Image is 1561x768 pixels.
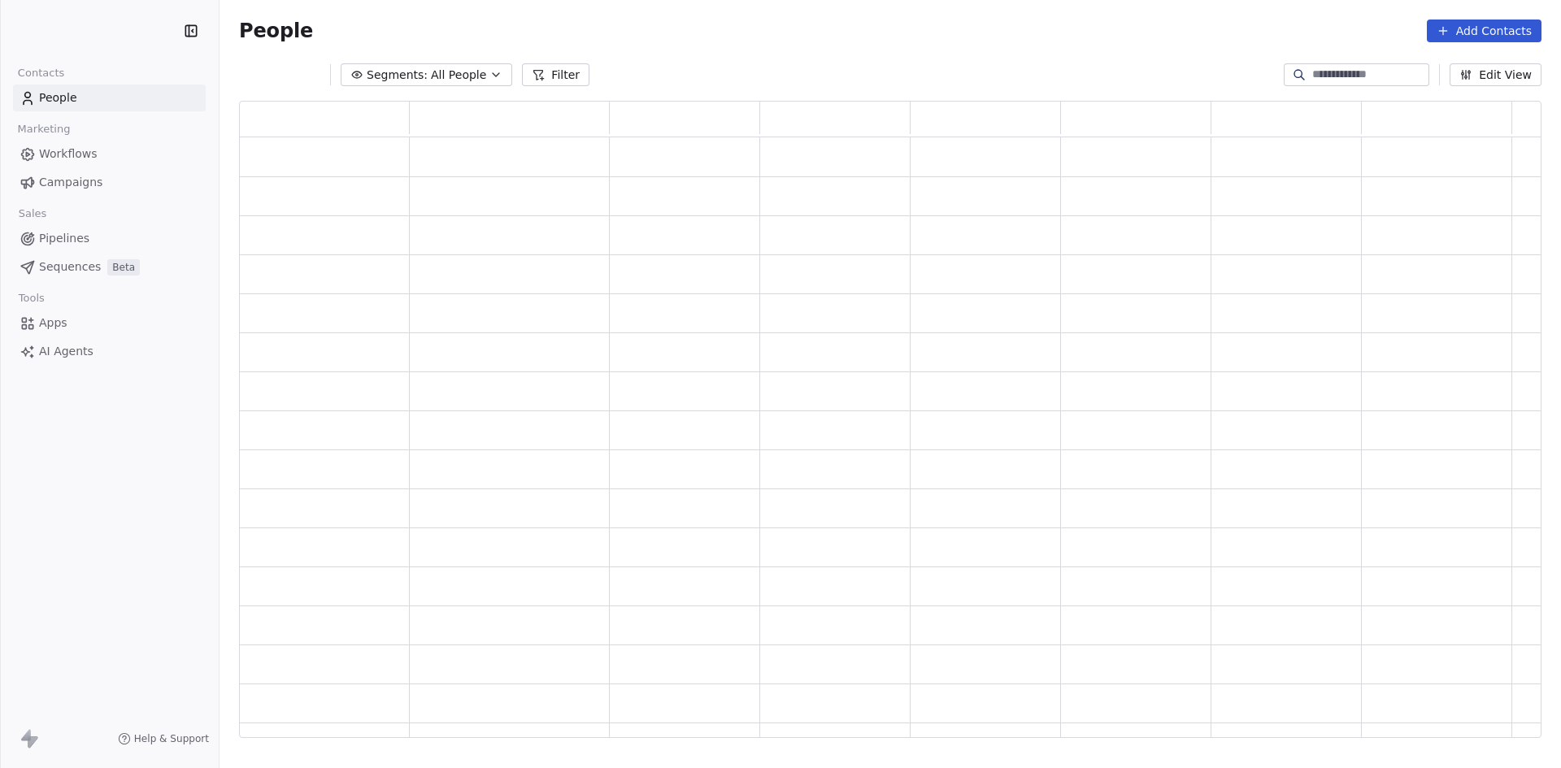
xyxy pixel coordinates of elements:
[134,732,209,745] span: Help & Support
[118,732,209,745] a: Help & Support
[431,67,486,84] span: All People
[39,258,101,276] span: Sequences
[107,259,140,276] span: Beta
[11,117,77,141] span: Marketing
[13,254,206,280] a: SequencesBeta
[39,315,67,332] span: Apps
[39,230,89,247] span: Pipelines
[11,202,54,226] span: Sales
[39,174,102,191] span: Campaigns
[11,61,72,85] span: Contacts
[239,19,313,43] span: People
[39,89,77,106] span: People
[39,145,98,163] span: Workflows
[522,63,589,86] button: Filter
[13,85,206,111] a: People
[1450,63,1541,86] button: Edit View
[367,67,428,84] span: Segments:
[39,343,93,360] span: AI Agents
[13,141,206,167] a: Workflows
[13,338,206,365] a: AI Agents
[13,225,206,252] a: Pipelines
[1427,20,1541,42] button: Add Contacts
[13,169,206,196] a: Campaigns
[11,286,51,310] span: Tools
[13,310,206,336] a: Apps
